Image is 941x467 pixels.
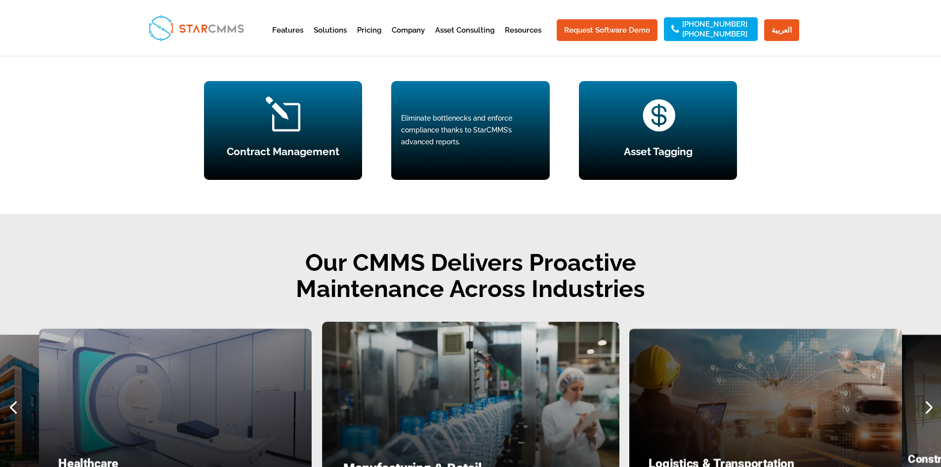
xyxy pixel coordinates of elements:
[777,360,941,467] iframe: Chat Widget
[764,19,799,41] a: العربية
[557,19,657,41] a: Request Software Demo
[357,27,381,51] a: Pricing
[392,27,425,51] a: Company
[401,113,539,148] div: Eliminate bottlenecks and enforce compliance thanks to StarCMMS’s advanced reports.
[144,11,248,45] img: StarCMMS
[435,27,494,51] a: Asset Consulting
[266,97,300,131] span: l
[682,31,747,38] a: [PHONE_NUMBER]
[314,27,347,51] a: Solutions
[505,27,541,51] a: Resources
[579,146,737,162] h4: Asset Tagging
[641,97,675,131] span: 
[682,21,747,28] a: [PHONE_NUMBER]
[204,146,362,162] h4: Contract Management
[272,27,303,51] a: Features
